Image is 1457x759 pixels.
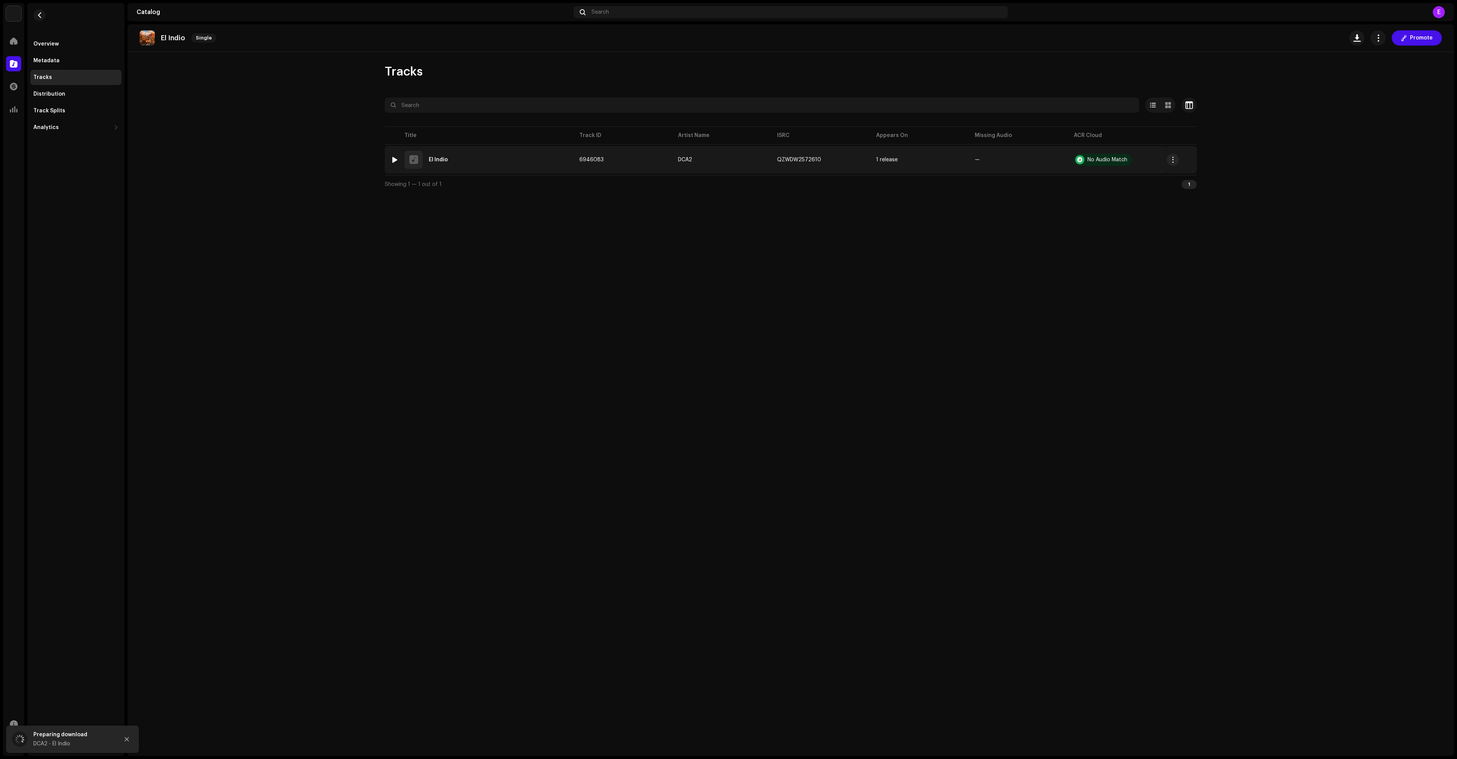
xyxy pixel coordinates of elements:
re-a-table-badge: — [975,157,1062,162]
span: DCA2 [678,157,765,162]
input: Search [385,98,1139,113]
div: Overview [33,41,59,47]
div: Preparing download [33,730,113,739]
div: DCA2 [678,157,692,162]
div: QZWDW2572610 [777,157,821,162]
re-m-nav-item: Tracks [30,70,121,85]
button: Promote [1392,30,1442,46]
re-m-nav-item: Track Splits [30,103,121,118]
div: Tracks [33,74,52,80]
span: Search [592,9,609,15]
span: 1 release [876,157,963,162]
button: Close [119,732,134,747]
span: Single [191,33,216,43]
re-m-nav-item: Distribution [30,87,121,102]
div: Distribution [33,91,65,97]
div: 1 release [876,157,898,162]
span: 6946083 [579,157,604,162]
re-m-nav-item: Overview [30,36,121,52]
div: 1 [1182,180,1197,189]
div: Catalog [137,9,571,15]
div: Metadata [33,58,60,64]
re-m-nav-item: Metadata [30,53,121,68]
re-m-nav-dropdown: Analytics [30,120,121,135]
img: bb549e82-3f54-41b5-8d74-ce06bd45c366 [6,6,21,21]
div: El Indio [429,157,448,162]
div: Analytics [33,124,59,131]
div: E [1433,6,1445,18]
div: No Audio Match [1087,157,1127,162]
p: El Indio [161,34,185,42]
img: 3dab3a33-1a10-47e0-b73c-8452a83110d4 [140,30,155,46]
div: DCA2 - El Indio [33,739,113,748]
span: Tracks [385,64,423,79]
span: Showing 1 — 1 out of 1 [385,182,442,187]
span: Promote [1410,30,1433,46]
div: Track Splits [33,108,65,114]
